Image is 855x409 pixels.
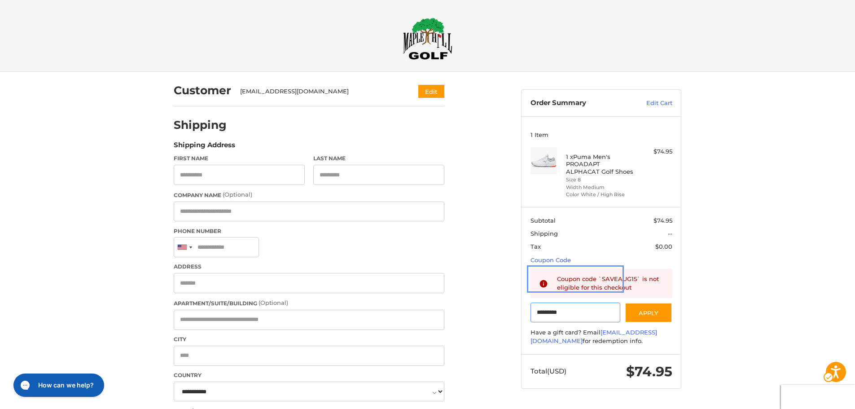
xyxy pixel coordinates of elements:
h2: Customer [174,84,231,97]
input: Company Name (Optional) [174,202,444,222]
label: Address [174,263,444,271]
small: (Optional) [223,191,252,198]
input: First Name [174,165,305,185]
span: Tax [531,243,541,250]
input: Gift Certificate or Coupon Code [531,303,621,323]
label: Apartment/Suite/Building [174,299,444,308]
label: Country [174,371,444,379]
input: Phone Number [174,237,259,257]
div: [EMAIL_ADDRESS][DOMAIN_NAME] [240,87,410,98]
span: $74.95 [653,217,672,224]
li: Size 8 [566,176,635,184]
li: Width Medium [566,184,635,191]
span: $0.00 [655,243,672,250]
input: Apartment/Suite/Building (Optional) [174,310,444,330]
input: Last Name [313,165,444,185]
span: Total (USD) [531,367,566,375]
span: Subtotal [531,217,556,224]
div: Customer [174,83,231,98]
h2: Shipping [174,118,227,132]
label: Phone Number [174,227,444,235]
div: $74.95 [637,147,672,156]
legend: Shipping Address [174,140,235,154]
a: Edit Cart [627,99,672,108]
iframe: Iframe | Gorgias live chat messenger [9,370,107,400]
label: Last Name [313,154,444,163]
li: Color White / High Rise [566,191,635,198]
button: Edit [418,85,444,98]
a: Coupon Code [531,256,571,264]
img: Maple Hill Golf [403,18,452,60]
span: -- [668,230,672,237]
input: Address [174,273,444,293]
div: Have a gift card? Email for redemption info. [531,328,672,346]
label: First Name [174,154,305,163]
iframe: Google Iframe | Google Customer Reviews [781,385,855,409]
input: City [174,346,444,366]
div: [EMAIL_ADDRESS][DOMAIN_NAME] [240,87,401,96]
span: Shipping [531,230,558,237]
h3: Order Summary [531,99,627,108]
span: $74.95 [626,363,672,380]
label: Company Name [174,190,444,199]
button: Apply [625,303,672,323]
div: United States: +1 [174,237,195,257]
select: Country [174,382,444,402]
small: (Optional) [259,299,288,306]
div: Coupon code `SAVEAUG15` is not eligible for this checkout [557,275,664,292]
label: City [174,335,444,343]
h3: 1 Item [531,131,672,138]
h4: 1 x Puma Men's PROADAPT ALPHACAT Golf Shoes [566,153,635,175]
